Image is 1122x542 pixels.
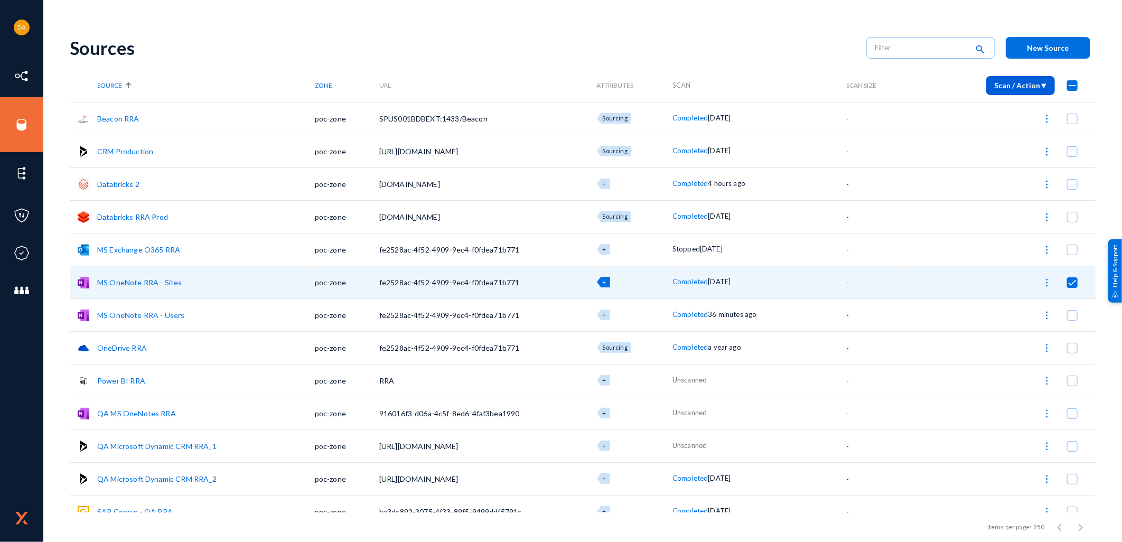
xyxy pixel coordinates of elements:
[700,245,723,253] span: [DATE]
[379,81,391,89] span: URL
[995,81,1046,90] span: Scan / Action
[974,43,987,57] mat-icon: search
[379,474,459,483] span: [URL][DOMAIN_NAME]
[1049,517,1070,538] button: Previous page
[846,364,911,397] td: -
[1042,343,1052,353] img: icon-more.svg
[379,180,440,189] span: [DOMAIN_NAME]
[315,331,379,364] td: poc-zone
[14,117,30,133] img: icon-sources.svg
[78,277,89,288] img: onenote.png
[846,200,911,233] td: -
[78,506,89,518] img: sapconcur.svg
[708,179,745,188] span: 4 hours ago
[78,146,89,157] img: microsoftdynamics365.svg
[672,179,708,188] span: Completed
[1042,114,1052,124] img: icon-more.svg
[379,114,488,123] span: SPUS001BDBEXT:1433/Beacon
[1042,146,1052,157] img: icon-more.svg
[97,376,145,385] a: Power BI RRA
[1042,507,1052,517] img: icon-more.svg
[14,283,30,298] img: icon-members.svg
[1042,245,1052,255] img: icon-more.svg
[708,212,731,220] span: [DATE]
[672,81,691,89] span: Scan
[14,20,30,35] img: ebf464e39fb8f819280e4682df4c4349
[97,114,139,123] a: Beacon RRA
[603,147,628,154] span: Sourcing
[315,81,332,89] span: Zone
[379,409,520,418] span: 916016f3-d06a-4c5f-8ed6-4faf3bea1990
[1027,43,1069,52] span: New Source
[97,180,139,189] a: Databricks 2
[987,522,1031,532] div: Items per page:
[672,277,708,286] span: Completed
[1112,291,1119,297] img: help_support.svg
[1042,179,1052,190] img: icon-more.svg
[846,233,911,266] td: -
[379,212,440,221] span: [DOMAIN_NAME]
[1042,376,1052,386] img: icon-more.svg
[97,245,180,254] a: MS Exchange O365 RRA
[315,462,379,495] td: poc-zone
[379,343,520,352] span: fe2528ac-4f52-4909-9ec4-f0fdea71b771
[14,165,30,181] img: icon-elements.svg
[1042,474,1052,484] img: icon-more.svg
[97,81,315,89] div: Source
[97,81,122,89] span: Source
[708,343,741,351] span: a year ago
[379,245,520,254] span: fe2528ac-4f52-4909-9ec4-f0fdea71b771
[315,495,379,528] td: poc-zone
[846,167,911,200] td: -
[603,475,606,482] span: +
[97,147,153,156] a: CRM Production
[379,507,522,516] span: ba3dc892-3075-4f33-89f5-9499ddf5791c
[315,135,379,167] td: poc-zone
[672,507,708,515] span: Completed
[603,409,606,416] span: +
[846,81,876,89] span: Scan Size
[78,375,89,387] img: powerbixmla.svg
[97,278,182,287] a: MS OneNote RRA - Sites
[846,266,911,298] td: -
[672,212,708,220] span: Completed
[315,200,379,233] td: poc-zone
[1108,239,1122,303] div: Help & Support
[597,81,634,89] span: Attributes
[315,167,379,200] td: poc-zone
[846,135,911,167] td: -
[603,311,606,318] span: +
[1042,277,1052,288] img: icon-more.svg
[1041,83,1046,89] img: down-arrow-white.svg
[846,397,911,429] td: -
[672,245,700,253] span: Stopped
[603,246,606,253] span: +
[97,409,176,418] a: QA MS OneNotes RRA
[315,298,379,331] td: poc-zone
[379,147,459,156] span: [URL][DOMAIN_NAME]
[846,429,911,462] td: -
[97,311,185,320] a: MS OneNote RRA - Users
[97,212,168,221] a: Databricks RRA Prod
[603,508,606,515] span: +
[1070,517,1091,538] button: Next page
[875,40,968,55] input: Filter
[78,441,89,452] img: microsoftdynamics365.svg
[1042,310,1052,321] img: icon-more.svg
[1042,441,1052,452] img: icon-more.svg
[315,364,379,397] td: poc-zone
[672,376,707,384] span: Unscanned
[1042,408,1052,419] img: icon-more.svg
[1042,212,1052,222] img: icon-more.svg
[78,310,89,321] img: onenote.png
[1006,37,1090,59] button: New Source
[78,113,89,125] img: sqlserver.png
[603,115,628,122] span: Sourcing
[14,208,30,223] img: icon-policies.svg
[14,68,30,84] img: icon-inventory.svg
[97,343,147,352] a: OneDrive RRA
[708,277,731,286] span: [DATE]
[315,266,379,298] td: poc-zone
[603,344,628,351] span: Sourcing
[78,342,89,354] img: onedrive.png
